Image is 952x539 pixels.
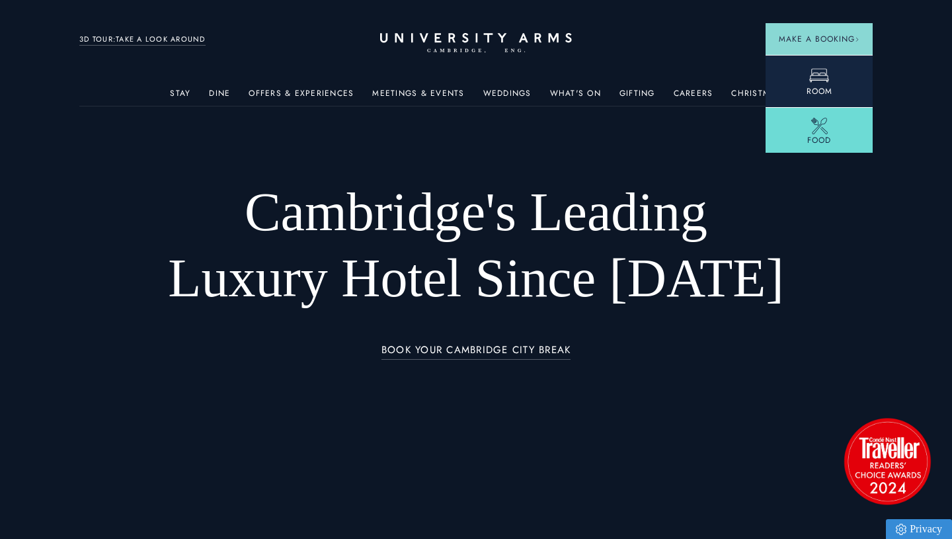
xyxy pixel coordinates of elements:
[855,37,859,42] img: Arrow icon
[674,89,713,106] a: Careers
[381,345,571,360] a: BOOK YOUR CAMBRIDGE CITY BREAK
[159,179,793,311] h1: Cambridge's Leading Luxury Hotel Since [DATE]
[372,89,464,106] a: Meetings & Events
[896,524,906,535] img: Privacy
[766,23,873,55] button: Make a BookingArrow icon
[483,89,532,106] a: Weddings
[79,34,206,46] a: 3D TOUR:TAKE A LOOK AROUND
[807,134,831,146] span: Food
[380,33,572,54] a: Home
[170,89,190,106] a: Stay
[886,519,952,539] a: Privacy
[779,33,859,45] span: Make a Booking
[209,89,230,106] a: Dine
[766,55,873,107] a: Room
[550,89,601,106] a: What's On
[249,89,354,106] a: Offers & Experiences
[807,85,832,97] span: Room
[766,107,873,156] a: Food
[731,89,781,106] a: Christmas
[619,89,655,106] a: Gifting
[838,411,937,511] img: image-2524eff8f0c5d55edbf694693304c4387916dea5-1501x1501-png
